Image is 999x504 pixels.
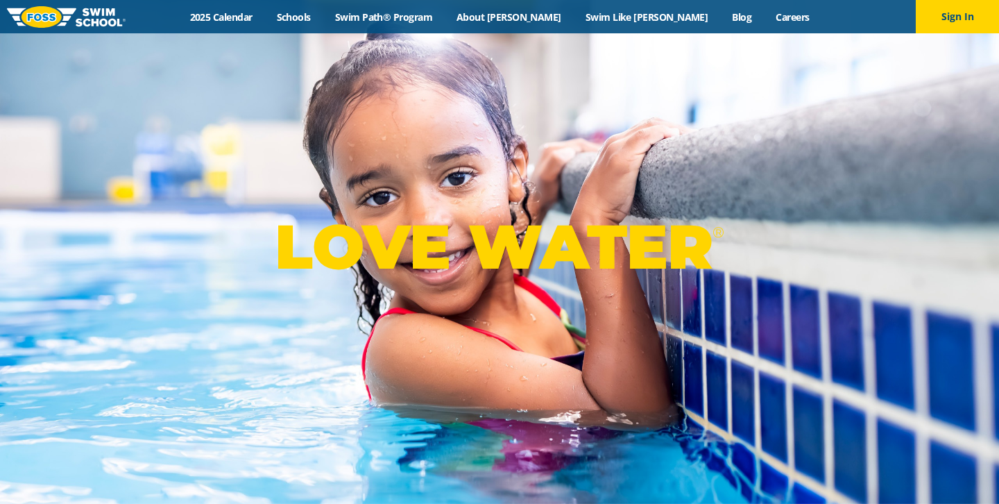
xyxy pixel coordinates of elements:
a: 2025 Calendar [178,10,264,24]
a: Blog [720,10,764,24]
img: FOSS Swim School Logo [7,6,126,28]
sup: ® [712,224,724,241]
p: LOVE WATER [275,210,724,284]
a: About [PERSON_NAME] [445,10,574,24]
a: Swim Path® Program [323,10,444,24]
a: Swim Like [PERSON_NAME] [573,10,720,24]
a: Careers [764,10,821,24]
a: Schools [264,10,323,24]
